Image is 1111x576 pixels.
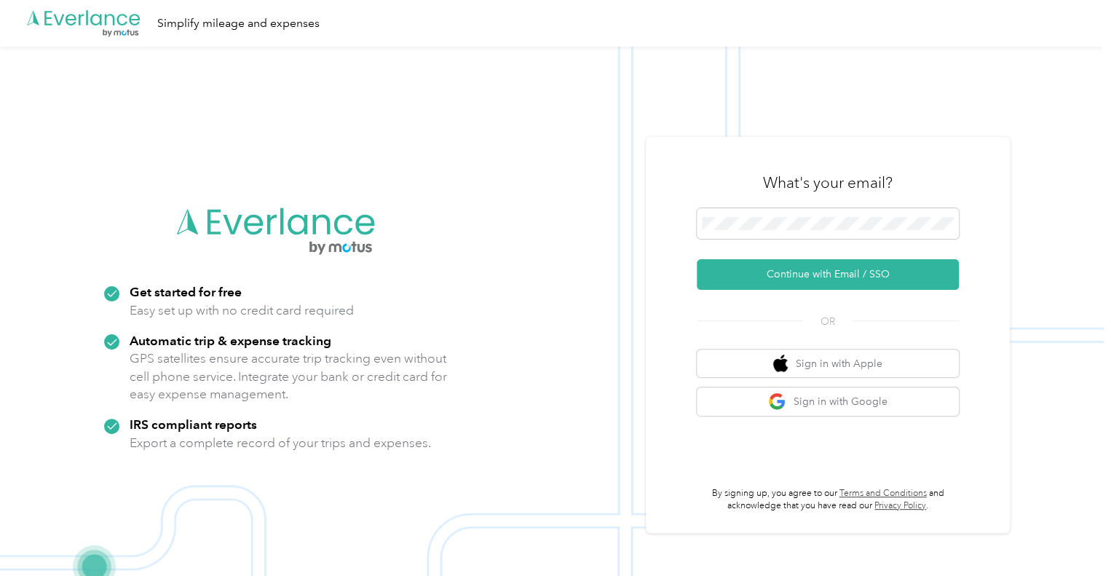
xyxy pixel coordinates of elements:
h3: What's your email? [763,173,893,193]
a: Privacy Policy [874,500,926,511]
a: Terms and Conditions [839,488,927,499]
img: apple logo [773,355,788,373]
button: google logoSign in with Google [697,387,959,416]
button: Continue with Email / SSO [697,259,959,290]
img: google logo [768,392,786,411]
div: Simplify mileage and expenses [157,15,320,33]
p: Easy set up with no credit card required [130,301,354,320]
strong: Get started for free [130,284,242,299]
span: OR [802,314,853,329]
p: Export a complete record of your trips and expenses. [130,434,431,452]
strong: Automatic trip & expense tracking [130,333,331,348]
button: apple logoSign in with Apple [697,350,959,378]
strong: IRS compliant reports [130,417,257,432]
p: By signing up, you agree to our and acknowledge that you have read our . [697,487,959,513]
p: GPS satellites ensure accurate trip tracking even without cell phone service. Integrate your bank... [130,350,448,403]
